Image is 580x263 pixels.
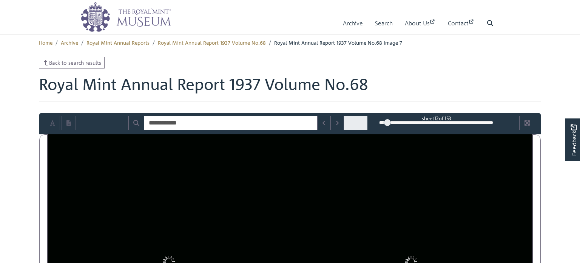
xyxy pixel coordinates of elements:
button: Search [128,116,144,130]
a: Home [39,39,52,46]
a: Royal Mint Annual Report 1937 Volume No.68 [158,39,266,46]
button: Previous Match [317,116,331,130]
a: Royal Mint Annual Reports [86,39,150,46]
input: Search for [144,116,318,130]
a: About Us [405,12,436,34]
a: Back to search results [39,57,105,68]
button: Toggle text selection (Alt+T) [45,116,60,130]
button: Full screen mode [519,116,535,130]
h1: Royal Mint Annual Report 1937 Volume No.68 [39,75,541,101]
button: Open transcription window [62,116,76,130]
a: Archive [343,12,363,34]
span: Feedback [569,124,578,156]
button: Next Match [330,116,344,130]
a: Contact [448,12,475,34]
div: sheet of 153 [379,115,493,122]
img: logo_wide.png [80,2,171,32]
a: Search [375,12,393,34]
a: Archive [61,39,78,46]
span: 12 [434,115,439,121]
span: Royal Mint Annual Report 1937 Volume No.68 Image 7 [274,39,402,46]
a: Would you like to provide feedback? [565,118,580,161]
